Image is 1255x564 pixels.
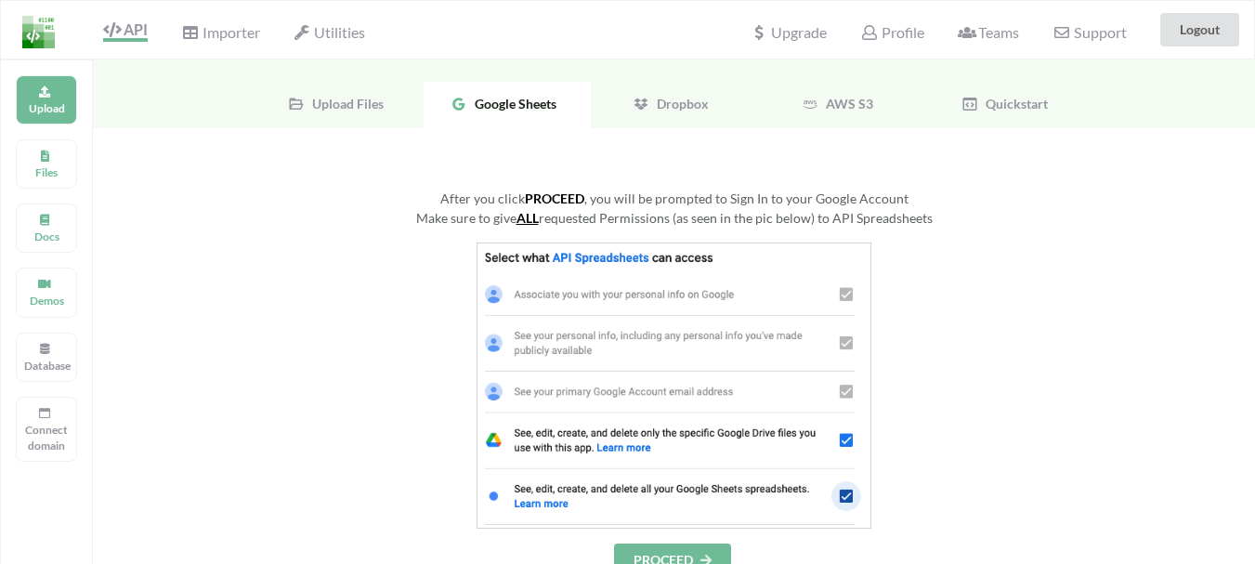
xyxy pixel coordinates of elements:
span: Profile [860,23,923,41]
span: Utilities [294,23,365,41]
img: LogoIcon.png [22,16,55,48]
u: ALL [516,210,539,226]
p: Connect domain [24,422,69,453]
p: Docs [24,229,69,244]
span: API [103,20,148,38]
span: Support [1052,25,1126,40]
button: Logout [1160,13,1239,46]
span: Upgrade [751,25,827,40]
span: Google Sheets [467,96,556,111]
span: AWS S3 [818,96,873,111]
p: Upload [24,100,69,116]
div: Make sure to give requested Permissions (as seen in the pic below) to API Spreadsheets [279,208,1069,228]
img: GoogleSheetsPermissions [477,243,872,529]
p: Files [24,164,69,180]
span: Teams [958,23,1019,41]
span: Dropbox [649,96,709,111]
span: Upload Files [305,96,384,111]
p: Demos [24,293,69,308]
p: Database [24,358,69,374]
div: After you click , you will be prompted to Sign In to your Google Account [279,189,1069,208]
span: Quickstart [978,96,1048,111]
span: Importer [181,23,259,41]
b: PROCEED [525,190,584,206]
